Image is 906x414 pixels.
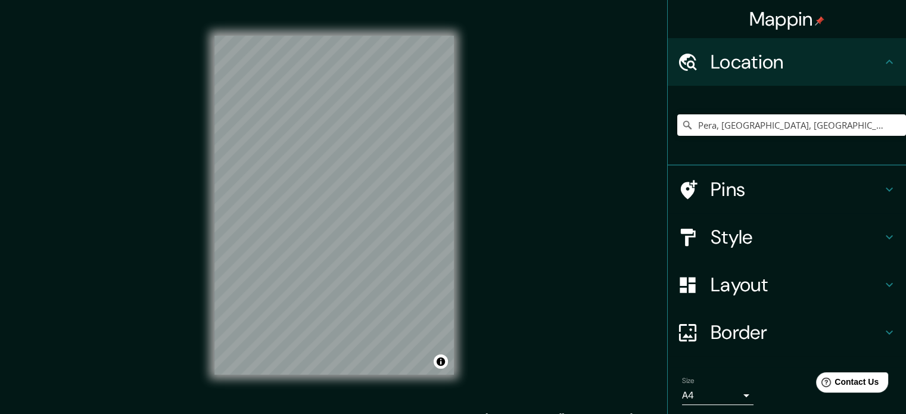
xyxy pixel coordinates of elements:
input: Pick your city or area [677,114,906,136]
button: Toggle attribution [434,354,448,369]
h4: Mappin [749,7,825,31]
img: pin-icon.png [815,16,824,26]
iframe: Help widget launcher [800,368,893,401]
h4: Pins [711,178,882,201]
h4: Location [711,50,882,74]
div: Location [668,38,906,86]
h4: Layout [711,273,882,297]
div: A4 [682,386,754,405]
div: Style [668,213,906,261]
div: Border [668,309,906,356]
div: Layout [668,261,906,309]
label: Size [682,376,695,386]
h4: Style [711,225,882,249]
canvas: Map [214,36,454,375]
h4: Border [711,320,882,344]
div: Pins [668,166,906,213]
